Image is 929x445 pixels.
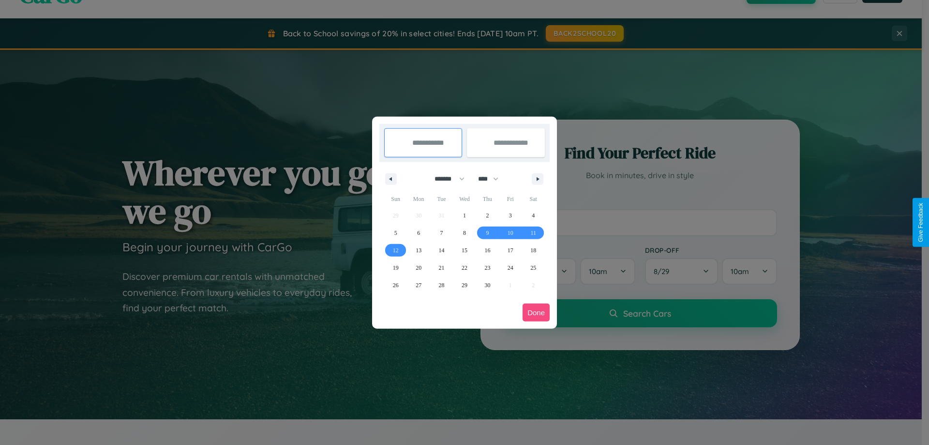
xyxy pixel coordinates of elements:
[476,242,499,259] button: 16
[499,259,522,276] button: 24
[453,276,476,294] button: 29
[499,207,522,224] button: 3
[499,224,522,242] button: 10
[463,224,466,242] span: 8
[384,259,407,276] button: 19
[508,242,513,259] span: 17
[532,207,535,224] span: 4
[463,207,466,224] span: 1
[522,259,545,276] button: 25
[484,276,490,294] span: 30
[530,224,536,242] span: 11
[476,276,499,294] button: 30
[453,224,476,242] button: 8
[476,259,499,276] button: 23
[453,207,476,224] button: 1
[407,242,430,259] button: 13
[439,259,445,276] span: 21
[430,259,453,276] button: 21
[462,259,467,276] span: 22
[393,276,399,294] span: 26
[393,242,399,259] span: 12
[530,259,536,276] span: 25
[522,191,545,207] span: Sat
[440,224,443,242] span: 7
[486,224,489,242] span: 9
[453,191,476,207] span: Wed
[416,276,421,294] span: 27
[416,242,421,259] span: 13
[453,259,476,276] button: 22
[439,242,445,259] span: 14
[484,259,490,276] span: 23
[407,276,430,294] button: 27
[453,242,476,259] button: 15
[530,242,536,259] span: 18
[430,276,453,294] button: 28
[509,207,512,224] span: 3
[430,191,453,207] span: Tue
[430,242,453,259] button: 14
[476,224,499,242] button: 9
[523,304,550,322] button: Done
[508,224,513,242] span: 10
[476,207,499,224] button: 2
[384,276,407,294] button: 26
[384,191,407,207] span: Sun
[476,191,499,207] span: Thu
[484,242,490,259] span: 16
[462,276,467,294] span: 29
[917,203,924,242] div: Give Feedback
[407,191,430,207] span: Mon
[407,259,430,276] button: 20
[439,276,445,294] span: 28
[486,207,489,224] span: 2
[384,224,407,242] button: 5
[499,191,522,207] span: Fri
[394,224,397,242] span: 5
[462,242,467,259] span: 15
[407,224,430,242] button: 6
[430,224,453,242] button: 7
[393,259,399,276] span: 19
[522,207,545,224] button: 4
[384,242,407,259] button: 12
[508,259,513,276] span: 24
[522,242,545,259] button: 18
[416,259,421,276] span: 20
[417,224,420,242] span: 6
[522,224,545,242] button: 11
[499,242,522,259] button: 17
